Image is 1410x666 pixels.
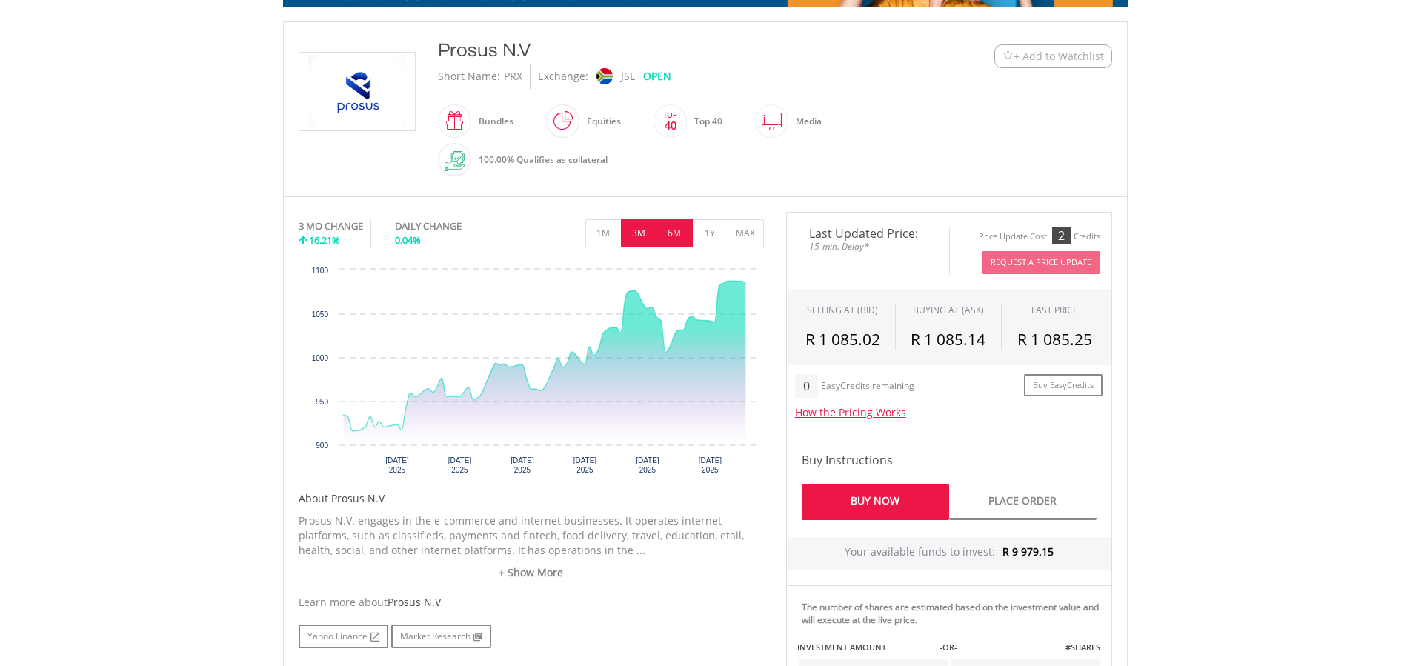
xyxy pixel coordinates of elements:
[1002,545,1054,559] span: R 9 979.15
[795,405,906,419] a: How the Pricing Works
[687,104,722,139] div: Top 40
[1014,49,1104,64] span: + Add to Watchlist
[395,233,421,247] span: 0.04%
[728,219,764,247] button: MAX
[438,64,500,89] div: Short Name:
[798,239,938,253] span: 15-min. Delay*
[643,64,671,89] div: OPEN
[448,456,472,474] text: [DATE] 2025
[798,227,938,239] span: Last Updated Price:
[316,398,328,406] text: 950
[913,304,984,316] span: BUYING AT (ASK)
[573,456,597,474] text: [DATE] 2025
[949,484,1097,520] a: Place Order
[479,153,608,166] span: 100.00% Qualifies as collateral
[511,456,534,474] text: [DATE] 2025
[504,64,522,89] div: PRX
[692,219,728,247] button: 1Y
[438,37,903,64] div: Prosus N.V
[805,329,880,350] span: R 1 085.02
[1024,374,1103,397] a: Buy EasyCredits
[788,104,822,139] div: Media
[1017,329,1092,350] span: R 1 085.25
[299,595,764,610] div: Learn more about
[596,68,612,84] img: jse.png
[309,233,340,247] span: 16.21%
[699,456,722,474] text: [DATE] 2025
[312,310,329,319] text: 1050
[1031,304,1078,316] div: LAST PRICE
[299,262,764,484] div: Chart. Highcharts interactive chart.
[911,329,985,350] span: R 1 085.14
[982,251,1100,274] button: Request A Price Update
[299,513,764,558] p: Prosus N.V. engages in the e-commerce and internet businesses. It operates internet platforms, su...
[302,53,413,130] img: EQU.ZA.PRX.png
[471,104,513,139] div: Bundles
[807,304,878,316] div: SELLING AT (BID)
[312,267,329,275] text: 1100
[299,625,388,648] a: Yahoo Finance
[299,219,363,233] div: 3 MO CHANGE
[299,565,764,580] a: + Show More
[797,642,886,653] label: INVESTMENT AMOUNT
[312,354,329,362] text: 1000
[1002,50,1014,61] img: Watchlist
[994,44,1112,68] button: Watchlist + Add to Watchlist
[787,537,1111,570] div: Your available funds to invest:
[391,625,491,648] a: Market Research
[795,374,818,398] div: 0
[445,151,465,171] img: collateral-qualifying-green.svg
[979,231,1049,242] div: Price Update Cost:
[621,64,636,89] div: JSE
[802,484,949,520] a: Buy Now
[579,104,621,139] div: Equities
[1052,227,1071,244] div: 2
[395,219,511,233] div: DAILY CHANGE
[316,442,328,450] text: 900
[636,456,659,474] text: [DATE] 2025
[1065,642,1100,653] label: #SHARES
[802,451,1097,469] h4: Buy Instructions
[299,491,764,506] h5: About Prosus N.V
[388,595,441,609] span: Prosus N.V
[802,601,1105,626] div: The number of shares are estimated based on the investment value and will execute at the live price.
[385,456,409,474] text: [DATE] 2025
[1074,231,1100,242] div: Credits
[585,219,622,247] button: 1M
[656,219,693,247] button: 6M
[821,381,914,393] div: EasyCredits remaining
[621,219,657,247] button: 3M
[299,262,764,484] svg: Interactive chart
[940,642,957,653] label: -OR-
[538,64,588,89] div: Exchange:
